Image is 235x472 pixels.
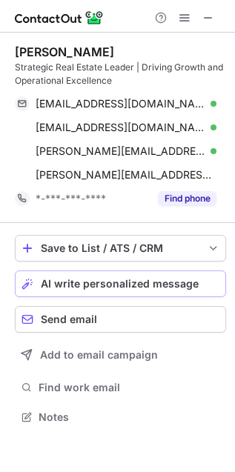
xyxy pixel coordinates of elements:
button: Reveal Button [158,191,216,206]
button: Add to email campaign [15,342,226,368]
div: [PERSON_NAME] [15,44,114,59]
span: [EMAIL_ADDRESS][DOMAIN_NAME] [36,97,205,110]
button: Find work email [15,377,226,398]
span: [PERSON_NAME][EMAIL_ADDRESS][PERSON_NAME][DOMAIN_NAME] [36,144,205,158]
img: ContactOut v5.3.10 [15,9,104,27]
span: [EMAIL_ADDRESS][DOMAIN_NAME] [36,121,205,134]
span: Find work email [39,381,220,394]
div: Save to List / ATS / CRM [41,242,200,254]
button: AI write personalized message [15,270,226,297]
span: [PERSON_NAME][EMAIL_ADDRESS][PERSON_NAME][DOMAIN_NAME] [36,168,216,182]
span: Notes [39,410,220,424]
button: save-profile-one-click [15,235,226,262]
span: Send email [41,313,97,325]
button: Send email [15,306,226,333]
button: Notes [15,407,226,428]
div: Strategic Real Estate Leader | Driving Growth and Operational Excellence [15,61,226,87]
span: Add to email campaign [40,349,158,361]
span: AI write personalized message [41,278,199,290]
